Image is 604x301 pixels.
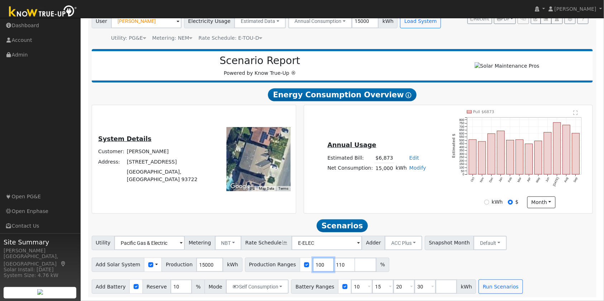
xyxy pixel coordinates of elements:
rect: onclick="" [563,125,570,174]
td: Customer: [97,147,126,157]
text: 150 [460,162,465,166]
input: Select a Rate Schedule [292,236,362,250]
text: 450 [460,142,465,146]
span: PDF [497,16,510,21]
rect: onclick="" [507,140,514,175]
button: Edit User [531,14,541,24]
text: Estimated $ [452,134,456,158]
text: 50 [461,169,465,173]
div: Solar Install: [DATE] [4,266,77,273]
span: Electricity Usage [184,14,235,28]
text: 750 [460,121,465,125]
rect: onclick="" [516,140,523,174]
rect: onclick="" [572,133,580,174]
td: 15,000 [374,163,394,174]
text: Oct [470,176,475,183]
button: Settings [565,14,576,24]
button: Multi-Series Graph [541,14,552,24]
button: PDF [494,14,516,24]
label: kWh [492,198,503,206]
a: Edit [409,155,419,161]
img: retrieve [37,289,43,295]
text: 200 [460,159,465,162]
text: 350 [460,149,465,152]
span: Metering [184,236,215,250]
img: Know True-Up [5,4,81,20]
text: 700 [460,125,465,128]
rect: onclick="" [488,134,495,175]
rect: onclick="" [497,131,505,174]
span: Scenarios [317,219,368,232]
a: Terms (opens in new tab) [278,186,288,190]
td: $6,873 [374,153,394,163]
td: Net Consumption: [326,163,374,174]
label: $ [516,198,519,206]
div: [GEOGRAPHIC_DATA], [GEOGRAPHIC_DATA] [4,253,77,268]
text: 500 [460,139,465,142]
span: Rate Schedule [241,236,292,250]
text: 550 [460,135,465,139]
span: Add Battery [92,280,130,294]
button: Run Scenarios [479,280,523,294]
text: Jan [498,176,504,183]
text: 0 [463,173,465,176]
td: Estimated Bill: [326,153,374,163]
text: 250 [460,156,465,159]
span: [PERSON_NAME] [555,6,596,12]
button: Estimated Data [234,14,286,28]
span: User [92,14,111,28]
button: Self Consumption [226,280,289,294]
i: Show Help [406,92,412,98]
button: Login As [551,14,562,24]
text: 100 [460,166,465,169]
text: Nov [479,176,485,183]
input: Select a User [111,14,182,28]
text: Dec [489,177,494,183]
text: Apr [526,177,532,183]
span: % [192,280,205,294]
rect: onclick="" [525,144,533,174]
button: Default [474,236,507,250]
td: kWh [394,163,408,174]
text: [DATE] [552,177,560,187]
span: kWh [223,258,242,272]
div: System Size: 4.76 kW [4,272,77,279]
text: 300 [460,152,465,156]
text: Mar [517,177,522,183]
td: Address: [97,157,126,167]
text: May [535,176,541,183]
span: % [376,258,389,272]
div: Powered by Know True-Up ® [95,55,425,77]
span: Production Ranges [245,258,300,272]
button: Recent [468,14,493,24]
button: Annual Consumption [288,14,353,28]
h2: Scenario Report [99,55,421,67]
rect: onclick="" [535,141,542,174]
text: Jun [545,176,550,183]
u: Annual Usage [327,141,376,149]
button: month [527,196,556,209]
div: [PERSON_NAME] [4,247,77,254]
text: Feb [507,176,513,183]
span: Reserve [143,280,171,294]
span: Utility [92,236,115,250]
button: Map Data [259,186,274,191]
span: Alias: None [198,35,262,41]
a: Open this area in Google Maps (opens a new window) [229,182,252,191]
button: NBT [215,236,242,250]
img: Solar Maintenance Pros [475,62,540,70]
td: [PERSON_NAME] [126,147,207,157]
img: Google [229,182,252,191]
text: Sep [573,176,579,183]
span: Adder [362,236,385,250]
span: Production [162,258,197,272]
span: Add Solar System [92,258,145,272]
div: Metering: NEM [152,34,192,42]
span: Site Summary [4,237,77,247]
text: Aug [564,176,569,183]
td: [STREET_ADDRESS] [126,157,207,167]
text:  [574,111,578,116]
span: Battery Ranges [291,280,339,294]
span: kWh [378,14,398,28]
button: ACC Plus [385,236,422,250]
